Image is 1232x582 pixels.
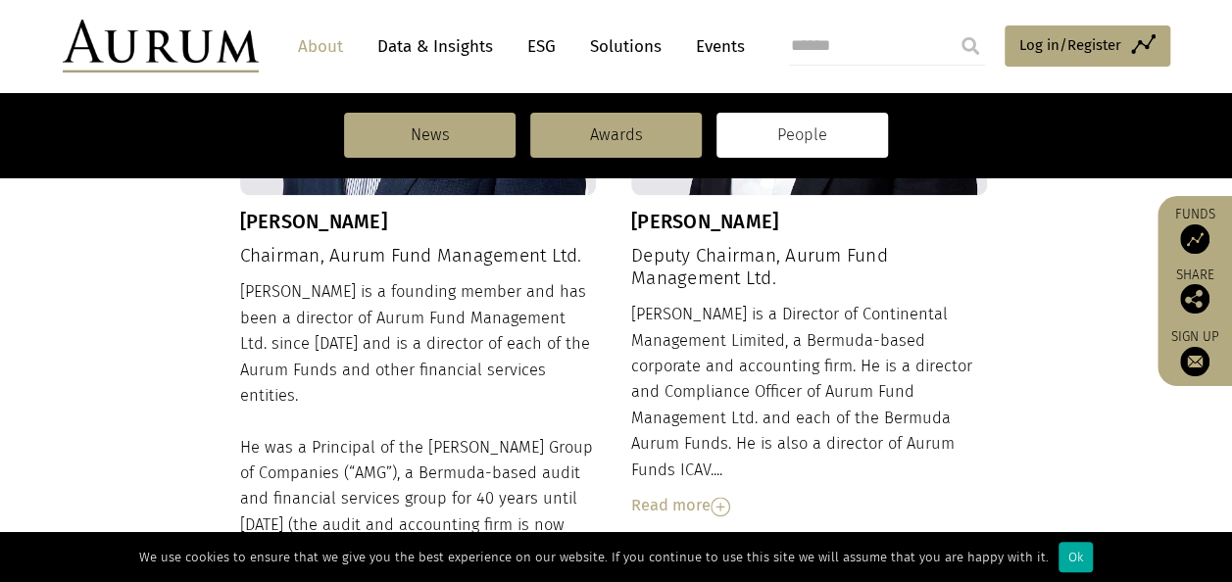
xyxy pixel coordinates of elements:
[344,113,516,158] a: News
[1059,542,1093,572] div: Ok
[1019,33,1121,57] span: Log in/Register
[368,28,503,65] a: Data & Insights
[580,28,671,65] a: Solutions
[1167,206,1222,254] a: Funds
[530,113,702,158] a: Awards
[63,20,259,73] img: Aurum
[1005,25,1170,67] a: Log in/Register
[686,28,745,65] a: Events
[631,302,988,518] div: [PERSON_NAME] is a Director of Continental Management Limited, a Bermuda-based corporate and acco...
[716,113,888,158] a: People
[631,245,988,290] h4: Deputy Chairman, Aurum Fund Management Ltd.
[288,28,353,65] a: About
[631,493,988,518] div: Read more
[1180,224,1209,254] img: Access Funds
[1180,284,1209,314] img: Share this post
[951,26,990,66] input: Submit
[1167,328,1222,376] a: Sign up
[1180,347,1209,376] img: Sign up to our newsletter
[631,210,988,233] h3: [PERSON_NAME]
[240,210,597,233] h3: [PERSON_NAME]
[1167,268,1222,314] div: Share
[517,28,566,65] a: ESG
[240,245,597,267] h4: Chairman, Aurum Fund Management Ltd.
[711,497,730,516] img: Read More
